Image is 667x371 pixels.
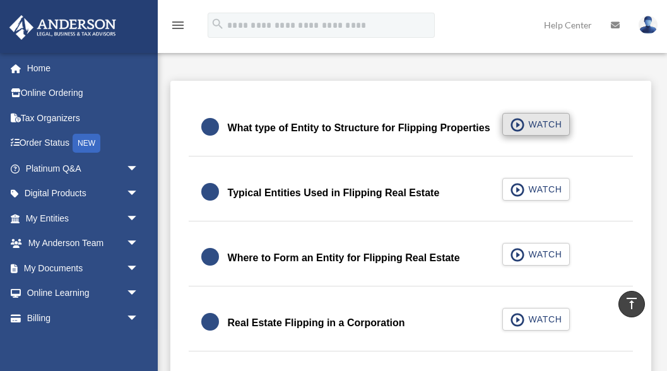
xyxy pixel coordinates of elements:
span: WATCH [524,183,562,196]
div: NEW [73,134,100,153]
a: Real Estate Flipping in a Corporation WATCH [201,308,621,338]
a: Home [9,56,158,81]
a: Platinum Q&Aarrow_drop_down [9,156,158,181]
a: Order StatusNEW [9,131,158,156]
span: arrow_drop_down [126,156,151,182]
a: Tax Organizers [9,105,158,131]
span: WATCH [524,118,562,131]
img: User Pic [639,16,658,34]
i: vertical_align_top [624,296,639,311]
a: My Documentsarrow_drop_down [9,256,158,281]
div: What type of Entity to Structure for Flipping Properties [228,119,490,137]
a: Where to Form an Entity for Flipping Real Estate WATCH [201,243,621,273]
a: Billingarrow_drop_down [9,305,158,331]
a: menu [170,22,186,33]
span: arrow_drop_down [126,181,151,207]
img: Anderson Advisors Platinum Portal [6,15,120,40]
i: search [211,17,225,31]
a: What type of Entity to Structure for Flipping Properties WATCH [201,113,621,143]
div: Real Estate Flipping in a Corporation [228,314,405,332]
span: WATCH [524,313,562,326]
a: Online Ordering [9,81,158,106]
a: My Anderson Teamarrow_drop_down [9,231,158,256]
div: Where to Form an Entity for Flipping Real Estate [228,249,460,267]
a: My Entitiesarrow_drop_down [9,206,158,231]
span: WATCH [524,248,562,261]
span: arrow_drop_down [126,281,151,307]
span: arrow_drop_down [126,256,151,281]
button: WATCH [502,113,570,136]
a: vertical_align_top [618,291,645,317]
button: WATCH [502,178,570,201]
i: menu [170,18,186,33]
span: arrow_drop_down [126,305,151,331]
a: Typical Entities Used in Flipping Real Estate WATCH [201,178,621,208]
a: Online Learningarrow_drop_down [9,281,158,306]
button: WATCH [502,308,570,331]
span: arrow_drop_down [126,231,151,257]
span: arrow_drop_down [126,206,151,232]
button: WATCH [502,243,570,266]
div: Typical Entities Used in Flipping Real Estate [228,184,440,202]
a: Digital Productsarrow_drop_down [9,181,158,206]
